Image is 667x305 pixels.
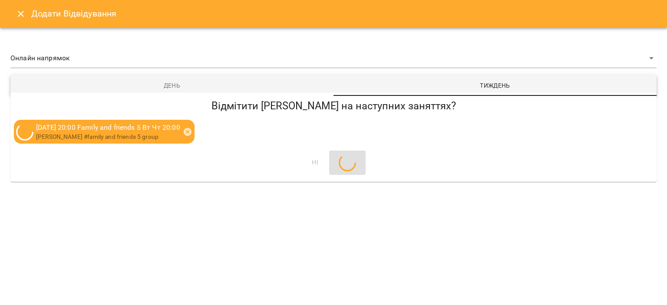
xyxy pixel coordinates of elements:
span: День [16,80,328,91]
span: [PERSON_NAME] [36,133,83,140]
span: [DATE] 20:00 Family and friends 5 Вт Чт 20:00 [36,123,180,131]
span: Онлайн напрямок [10,53,646,63]
div: [DATE] 20:00 Family and friends 5 Вт Чт 20:00[PERSON_NAME] #family and friends 5 group [14,120,195,144]
span: Тиждень [339,80,651,91]
button: Close [10,3,31,24]
div: Онлайн напрямок [10,49,657,68]
h6: Додати Відвідування [31,7,117,20]
h5: Відмітити [PERSON_NAME] на наступних заняттях? [14,99,653,113]
span: #family and friends 5 group [36,133,158,140]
